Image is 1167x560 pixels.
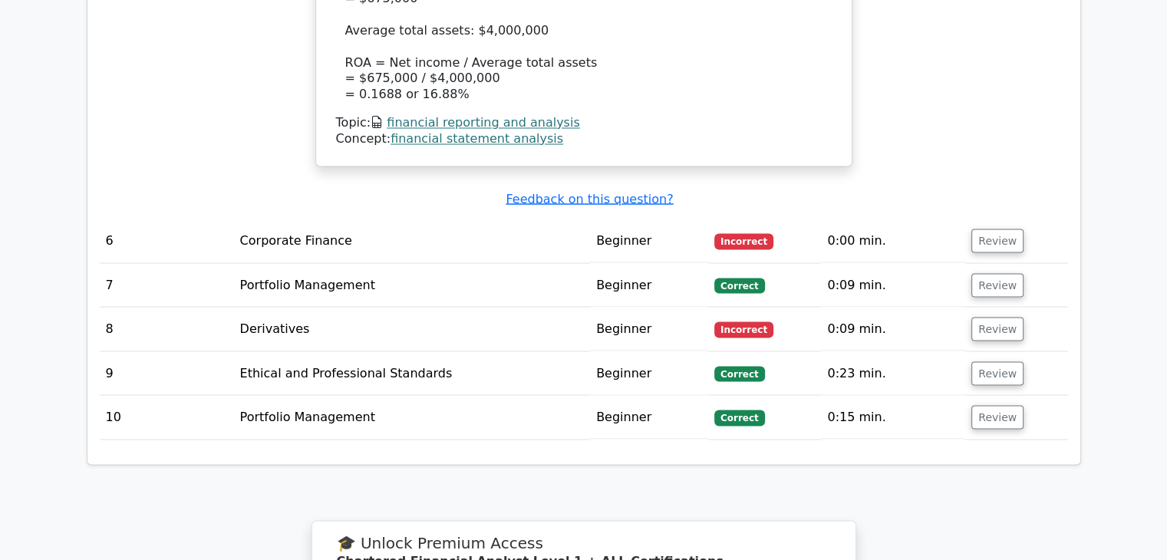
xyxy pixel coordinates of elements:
[234,219,590,262] td: Corporate Finance
[971,229,1024,252] button: Review
[100,351,234,395] td: 9
[590,263,708,307] td: Beginner
[971,273,1024,297] button: Review
[971,361,1024,385] button: Review
[590,351,708,395] td: Beginner
[100,307,234,351] td: 8
[714,410,764,425] span: Correct
[714,366,764,381] span: Correct
[100,263,234,307] td: 7
[821,219,965,262] td: 0:00 min.
[714,233,773,249] span: Incorrect
[100,395,234,439] td: 10
[821,395,965,439] td: 0:15 min.
[100,219,234,262] td: 6
[590,219,708,262] td: Beginner
[714,278,764,293] span: Correct
[971,405,1024,429] button: Review
[234,351,590,395] td: Ethical and Professional Standards
[590,307,708,351] td: Beginner
[336,131,832,147] div: Concept:
[506,191,673,206] a: Feedback on this question?
[234,307,590,351] td: Derivatives
[234,263,590,307] td: Portfolio Management
[391,131,563,146] a: financial statement analysis
[590,395,708,439] td: Beginner
[821,307,965,351] td: 0:09 min.
[387,115,579,130] a: financial reporting and analysis
[821,351,965,395] td: 0:23 min.
[971,317,1024,341] button: Review
[714,321,773,337] span: Incorrect
[234,395,590,439] td: Portfolio Management
[336,115,832,131] div: Topic:
[821,263,965,307] td: 0:09 min.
